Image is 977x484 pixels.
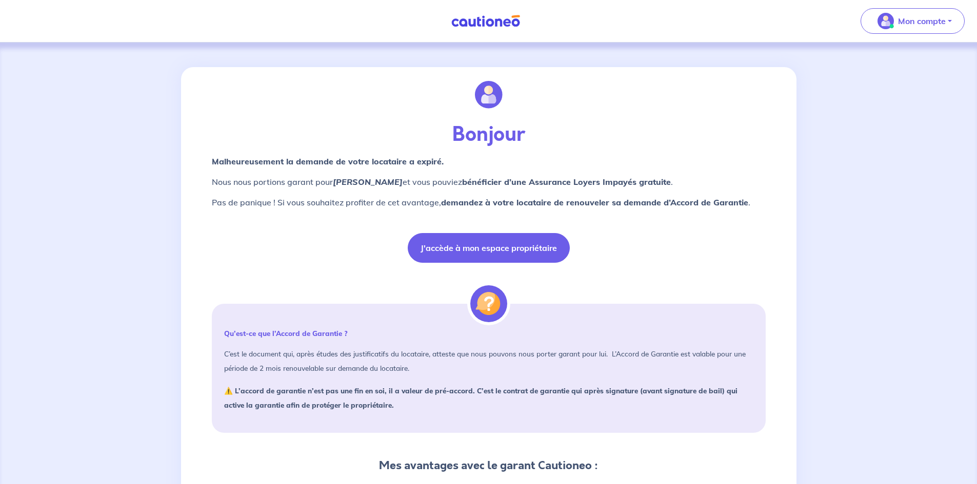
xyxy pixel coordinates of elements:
strong: Qu’est-ce que l’Accord de Garantie ? [224,329,347,338]
img: Cautioneo [447,15,524,28]
p: Nous nous portions garant pour et vous pouviez . [212,176,766,188]
img: illu_account.svg [475,81,503,109]
p: Mes avantages avec le garant Cautioneo : [212,457,766,474]
button: illu_account_valid_menu.svgMon compte [861,8,965,34]
p: Mon compte [898,15,946,27]
strong: Malheureusement la demande de votre locataire a expiré. [212,156,444,166]
img: illu_alert_question.svg [470,285,507,322]
em: [PERSON_NAME] [333,177,403,187]
strong: ⚠️ L’accord de garantie n’est pas une fin en soi, il a valeur de pré-accord. C’est le contrat de ... [224,386,737,409]
strong: demandez à votre locataire de renouveler sa demande d’Accord de Garantie [441,197,748,207]
button: J'accède à mon espace propriétaire [408,233,570,263]
strong: bénéficier d’une Assurance Loyers Impayés gratuite [462,177,671,187]
p: C’est le document qui, après études des justificatifs du locataire, atteste que nous pouvons nous... [224,347,753,375]
p: Bonjour [212,122,766,147]
p: Pas de panique ! Si vous souhaitez profiter de cet avantage, . [212,196,766,208]
img: illu_account_valid_menu.svg [878,13,894,29]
